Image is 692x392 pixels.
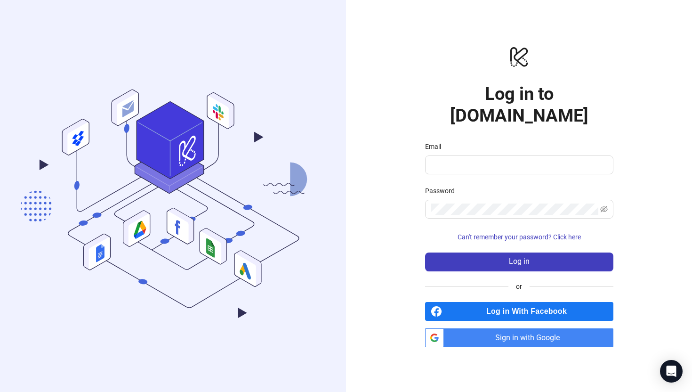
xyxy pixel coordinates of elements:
[425,230,613,245] button: Can't remember your password? Click here
[508,281,530,292] span: or
[425,302,613,321] a: Log in With Facebook
[600,205,608,213] span: eye-invisible
[448,328,613,347] span: Sign in with Google
[431,159,606,171] input: Email
[425,328,613,347] a: Sign in with Google
[425,83,613,126] h1: Log in to [DOMAIN_NAME]
[425,233,613,241] a: Can't remember your password? Click here
[509,257,530,266] span: Log in
[458,233,581,241] span: Can't remember your password? Click here
[425,186,461,196] label: Password
[660,360,683,383] div: Open Intercom Messenger
[425,141,447,152] label: Email
[425,253,613,271] button: Log in
[446,302,613,321] span: Log in With Facebook
[431,204,598,215] input: Password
